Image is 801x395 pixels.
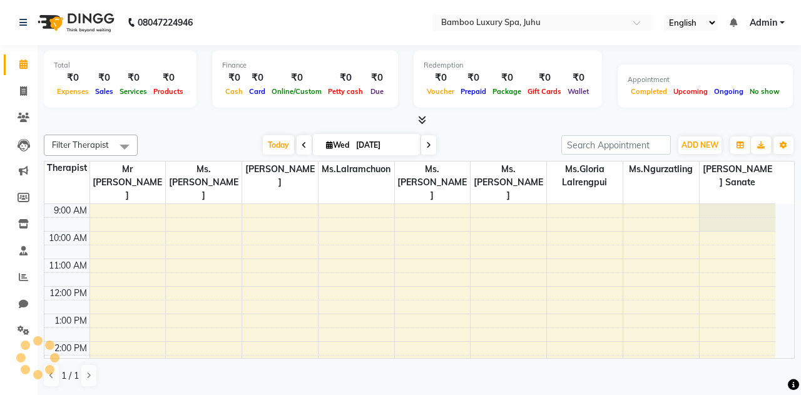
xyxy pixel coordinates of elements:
div: ₹0 [92,71,116,85]
span: Prepaid [457,87,489,96]
div: Appointment [628,74,783,85]
span: Wed [323,140,352,150]
div: ₹0 [116,71,150,85]
div: ₹0 [54,71,92,85]
div: 10:00 AM [46,232,89,245]
div: ₹0 [325,71,366,85]
div: 11:00 AM [46,259,89,272]
span: 1 / 1 [61,369,79,382]
span: Ms.[PERSON_NAME] [395,162,471,203]
span: Upcoming [670,87,711,96]
div: Total [54,60,186,71]
span: Petty cash [325,87,366,96]
div: 1:00 PM [52,314,89,327]
span: Services [116,87,150,96]
input: Search Appointment [561,135,671,155]
div: Redemption [424,60,592,71]
button: ADD NEW [678,136,722,154]
div: ₹0 [489,71,524,85]
span: ADD NEW [681,140,718,150]
span: [PERSON_NAME] [242,162,318,190]
div: ₹0 [366,71,388,85]
span: Due [367,87,387,96]
div: Therapist [44,162,89,175]
span: Card [246,87,268,96]
div: 9:00 AM [51,204,89,217]
div: ₹0 [564,71,592,85]
span: [PERSON_NAME] Sanate [700,162,775,190]
span: Ms.Gloria Lalrengpui [547,162,623,190]
span: Package [489,87,524,96]
b: 08047224946 [138,5,193,40]
span: Today [263,135,294,155]
span: Ms.[PERSON_NAME] [166,162,242,203]
div: ₹0 [222,71,246,85]
span: Cash [222,87,246,96]
div: ₹0 [424,71,457,85]
div: ₹0 [268,71,325,85]
div: ₹0 [524,71,564,85]
span: Voucher [424,87,457,96]
span: Wallet [564,87,592,96]
span: Expenses [54,87,92,96]
div: 2:00 PM [52,342,89,355]
span: Online/Custom [268,87,325,96]
span: Gift Cards [524,87,564,96]
span: Ms.Ngurzatling [623,162,699,177]
span: Filter Therapist [52,140,109,150]
span: No show [747,87,783,96]
div: 12:00 PM [47,287,89,300]
span: Ms.Lalramchuon [319,162,394,177]
span: Ms.[PERSON_NAME] [471,162,546,203]
div: ₹0 [150,71,186,85]
span: Ongoing [711,87,747,96]
span: Mr [PERSON_NAME] [90,162,166,203]
input: 2025-09-03 [352,136,415,155]
span: Sales [92,87,116,96]
span: Admin [750,16,777,29]
img: logo [32,5,118,40]
span: Products [150,87,186,96]
div: ₹0 [246,71,268,85]
div: Finance [222,60,388,71]
div: ₹0 [457,71,489,85]
span: Completed [628,87,670,96]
